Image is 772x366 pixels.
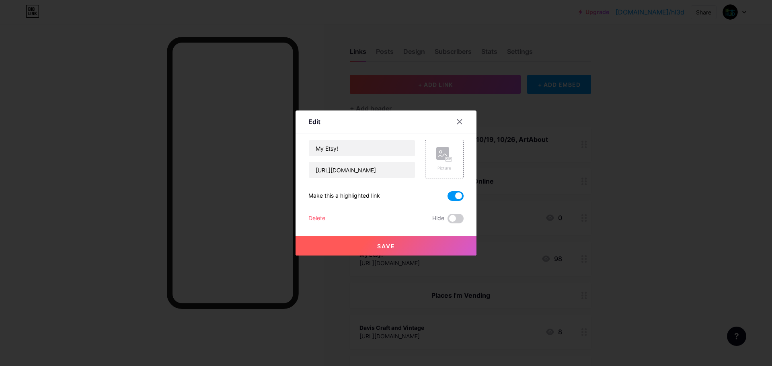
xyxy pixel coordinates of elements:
div: Picture [436,165,452,171]
span: Hide [432,214,444,223]
button: Save [296,236,476,256]
span: Save [377,243,395,249]
input: URL [309,162,415,178]
div: Edit [308,117,320,127]
div: Make this a highlighted link [308,191,380,201]
input: Title [309,140,415,156]
div: Delete [308,214,325,223]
